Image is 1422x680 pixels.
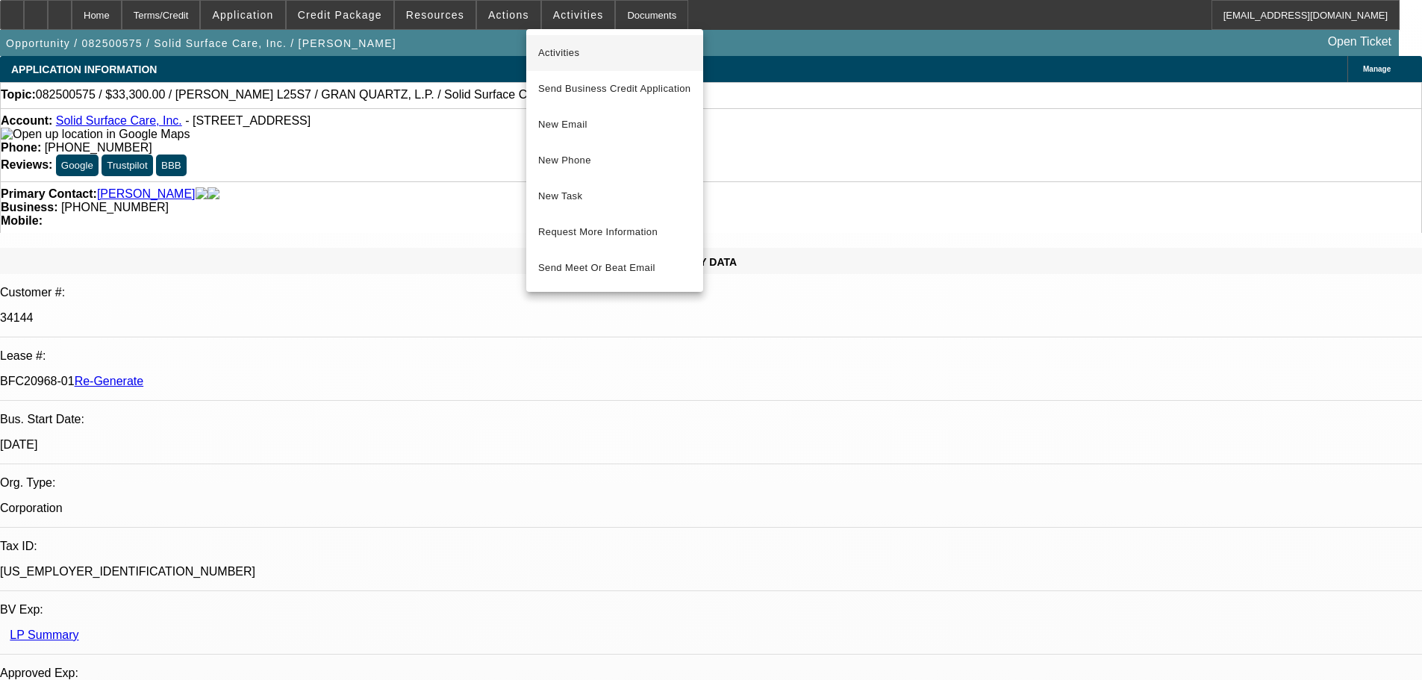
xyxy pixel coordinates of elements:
[538,223,691,241] span: Request More Information
[538,80,691,98] span: Send Business Credit Application
[538,152,691,169] span: New Phone
[538,116,691,134] span: New Email
[538,259,691,277] span: Send Meet Or Beat Email
[538,187,691,205] span: New Task
[538,44,691,62] span: Activities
